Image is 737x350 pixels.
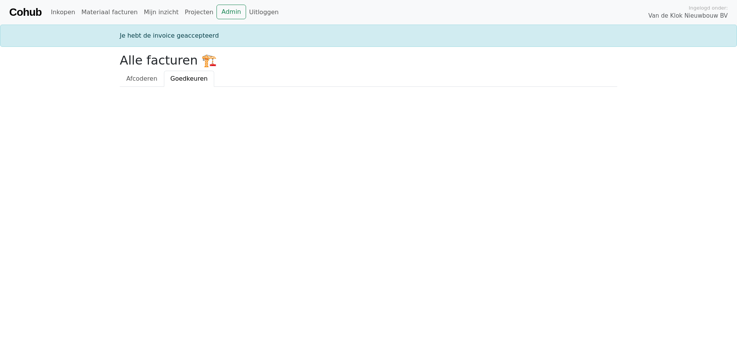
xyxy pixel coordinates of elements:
[170,75,208,82] span: Goedkeuren
[115,31,622,40] div: Je hebt de invoice geaccepteerd
[120,53,617,68] h2: Alle facturen 🏗️
[126,75,157,82] span: Afcoderen
[9,3,41,22] a: Cohub
[216,5,246,19] a: Admin
[246,5,282,20] a: Uitloggen
[648,12,728,20] span: Van de Klok Nieuwbouw BV
[48,5,78,20] a: Inkopen
[689,4,728,12] span: Ingelogd onder:
[120,71,164,87] a: Afcoderen
[182,5,216,20] a: Projecten
[141,5,182,20] a: Mijn inzicht
[78,5,141,20] a: Materiaal facturen
[164,71,214,87] a: Goedkeuren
